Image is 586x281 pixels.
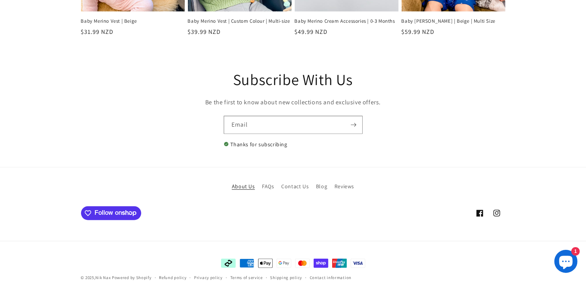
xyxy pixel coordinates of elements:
[112,275,152,280] a: Powered by Shopify
[552,250,580,275] inbox-online-store-chat: Shopify online store chat
[345,116,362,134] button: Subscribe
[334,180,354,193] a: Reviews
[95,275,111,280] a: Nik Nax
[224,142,287,147] h3: Thanks for subscribing
[295,18,399,25] a: Baby Merino Cream Accessories | 0-3 Months
[158,97,428,108] p: Be the first to know about new collections and exclusive offers.
[316,180,327,193] a: Blog
[232,182,255,193] a: About Us
[402,18,505,25] a: Baby [PERSON_NAME] | Beige | Multi Size
[262,180,274,193] a: FAQs
[81,18,185,25] a: Baby Merino Vest | Beige
[281,180,309,193] a: Contact Us
[81,275,111,280] small: © 2025,
[35,69,551,89] h2: Subscribe With Us
[188,18,292,25] a: Baby Merino Vest | Custom Colour | Multi-size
